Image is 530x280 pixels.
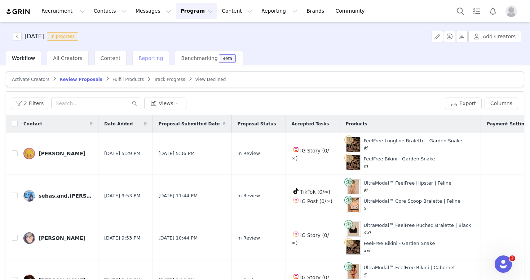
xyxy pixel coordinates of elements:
[346,155,360,170] img: Product Image
[509,255,515,261] span: 2
[485,3,501,19] button: Notifications
[346,240,360,254] img: Product Image
[364,188,367,193] span: M
[12,77,49,82] span: Activate Creators
[487,121,530,127] span: Payment Settings
[195,77,226,82] span: View Declined
[292,121,329,127] span: Accepted Tasks
[131,3,176,19] button: Messages
[23,232,93,244] a: [PERSON_NAME]
[300,198,332,204] span: IG Post (0/∞)
[104,192,140,199] span: [DATE] 9:53 PM
[217,3,257,19] button: Content
[452,3,468,19] button: Search
[364,240,435,254] div: FeelFree Bikini - Garden Snake
[176,3,217,19] button: Program
[257,3,302,19] button: Reporting
[485,98,518,109] button: Columns
[159,121,220,127] span: Proposal Submitted Date
[23,232,35,244] img: 0aa55532-2eee-419b-bc53-a2052ea3efbc.jpg
[238,150,260,157] span: In Review
[53,55,82,61] span: All Creators
[302,3,331,19] a: Brands
[104,150,140,157] span: [DATE] 5:29 PM
[13,32,81,41] span: [object Object]
[364,222,471,236] div: UltraModal™ FeelFree Ruched Bralette | Black
[23,148,93,159] a: [PERSON_NAME]
[364,206,367,211] span: S
[348,198,358,212] img: Product Image
[12,55,35,61] span: Workflow
[364,248,370,253] span: xxl
[238,121,276,127] span: Proposal Status
[364,164,368,169] span: m
[293,273,299,279] img: instagram.svg
[39,235,85,241] div: [PERSON_NAME]
[159,234,198,242] span: [DATE] 10:44 PM
[25,32,44,41] h3: [DATE]
[346,137,360,152] img: Product Image
[23,190,93,202] a: sebas.and.[PERSON_NAME]
[39,193,93,199] div: sebas.and.[PERSON_NAME]
[468,31,521,42] button: Add Creators
[364,230,372,235] span: 4XL
[348,180,358,194] img: Product Image
[138,55,163,61] span: Reporting
[112,77,144,82] span: Fulfill Products
[292,148,329,161] span: IG Story (0/∞)
[6,8,31,15] img: grin logo
[159,192,198,199] span: [DATE] 11:44 PM
[144,98,186,109] button: Views
[364,198,460,212] div: UltraModal™ Core Scoop Bralette | Feline
[505,5,517,17] img: placeholder-profile.jpg
[495,255,512,273] iframe: Intercom live chat
[293,147,299,152] img: instagram.svg
[364,146,367,151] span: M
[159,150,195,157] span: [DATE] 5:36 PM
[39,151,85,156] div: [PERSON_NAME]
[364,155,435,169] div: FeelFree Bikini - Garden Snake
[51,98,141,109] input: Search...
[348,222,358,236] img: Product Image
[89,3,131,19] button: Contacts
[331,3,372,19] a: Community
[364,137,462,151] div: FeelFree Longline Bralette - Garden Snake
[37,3,89,19] button: Recruitment
[104,121,133,127] span: Date Added
[346,121,367,127] span: Products
[132,101,137,106] i: icon: search
[501,5,524,17] button: Profile
[364,180,451,194] div: UltraModal™ FeelFree Hipster | Feline
[445,98,482,109] button: Export
[300,189,331,195] span: TikTok (0/∞)
[348,264,358,279] img: Product Image
[469,3,485,19] a: Tasks
[364,264,455,278] div: UltraModal™ FeelFree Bikini | Cabernet
[23,121,42,127] span: Contact
[238,192,260,199] span: In Review
[101,55,121,61] span: Content
[47,32,78,41] span: In progress
[104,234,140,242] span: [DATE] 9:53 PM
[12,98,48,109] button: 2 Filters
[293,197,299,203] img: instagram.svg
[292,232,329,246] span: IG Story (0/∞)
[59,77,102,82] span: Review Proposals
[293,231,299,237] img: instagram.svg
[222,56,233,61] div: Beta
[154,77,185,82] span: Track Progress
[364,272,367,277] span: S
[23,148,35,159] img: 39453697-c9b4-497b-9daa-892dd10870ab.jpg
[238,234,260,242] span: In Review
[23,190,35,202] img: 3ad82fcf-8aea-4763-80a5-51df2998841b.jpg
[181,55,217,61] span: Benchmarking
